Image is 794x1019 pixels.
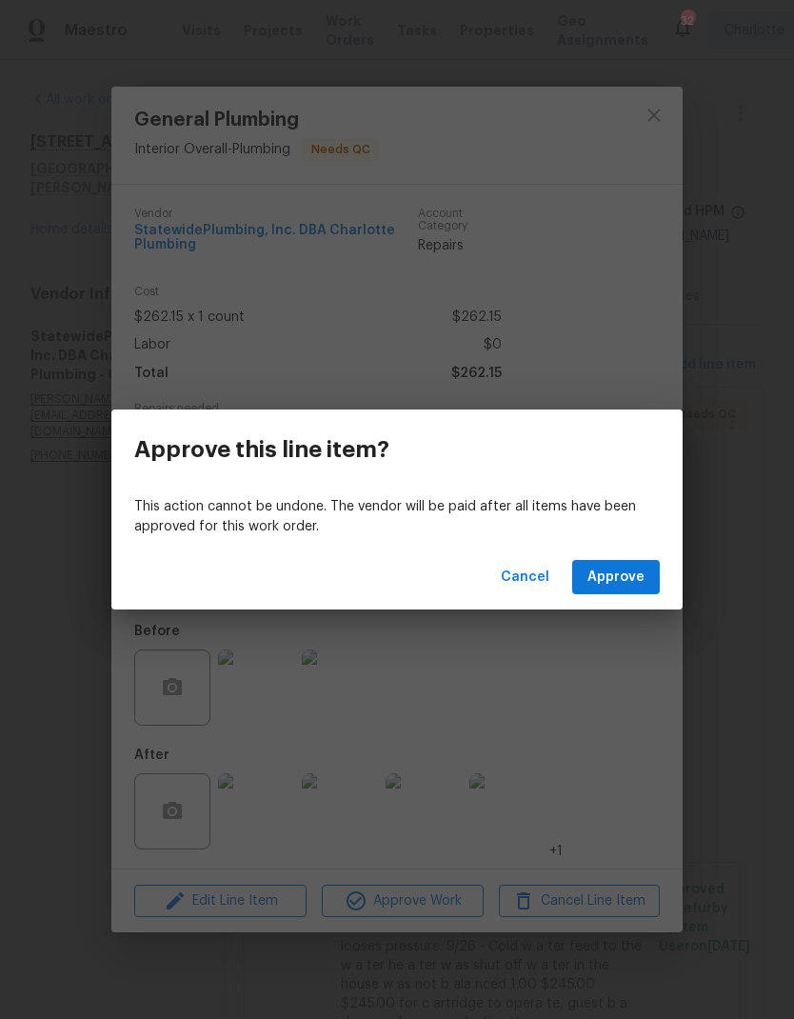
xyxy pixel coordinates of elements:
h3: Approve this line item? [134,436,389,463]
button: Approve [572,560,660,595]
p: This action cannot be undone. The vendor will be paid after all items have been approved for this... [134,497,660,537]
span: Cancel [501,566,549,589]
button: Cancel [493,560,557,595]
span: Approve [587,566,645,589]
